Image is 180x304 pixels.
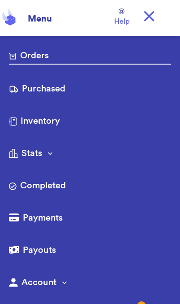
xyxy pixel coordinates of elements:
[9,49,171,65] a: Orders
[9,179,171,194] a: Completed
[9,147,171,161] button: Stats
[9,244,171,258] a: Payouts
[9,276,171,291] button: Account
[9,83,171,97] a: Purchased
[9,212,171,226] a: Payments
[114,16,129,27] span: Help
[114,9,129,27] a: Help
[22,7,52,25] div: Menu
[9,115,171,129] a: Inventory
